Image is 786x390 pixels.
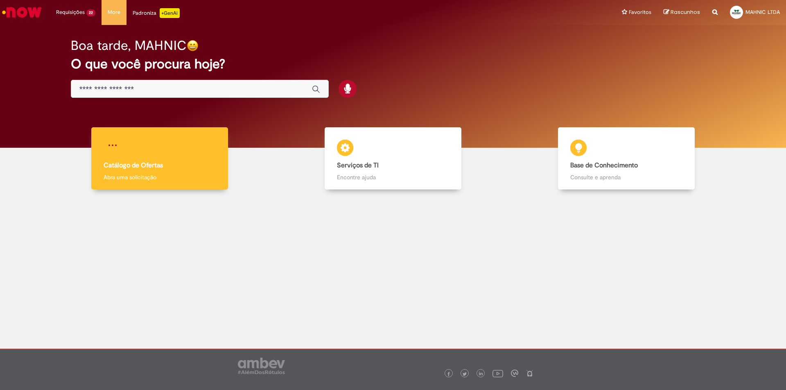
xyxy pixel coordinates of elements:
[629,8,651,16] span: Favoritos
[133,8,180,18] div: Padroniza
[664,9,700,16] a: Rascunhos
[511,370,518,377] img: logo_footer_workplace.png
[43,127,276,190] a: Catálogo de Ofertas Abra uma solicitação
[671,8,700,16] span: Rascunhos
[479,372,483,376] img: logo_footer_linkedin.png
[510,127,743,190] a: Base de Conhecimento Consulte e aprenda
[492,368,503,379] img: logo_footer_youtube.png
[86,9,95,16] span: 22
[104,173,216,181] p: Abra uma solicitação
[71,38,187,53] h2: Boa tarde, MAHNIC
[104,161,163,169] b: Catálogo de Ofertas
[71,57,716,71] h2: O que você procura hoje?
[187,40,199,52] img: happy-face.png
[337,161,379,169] b: Serviços de TI
[570,161,638,169] b: Base de Conhecimento
[108,8,120,16] span: More
[570,173,682,181] p: Consulte e aprenda
[463,372,467,376] img: logo_footer_twitter.png
[526,370,533,377] img: logo_footer_naosei.png
[447,372,451,376] img: logo_footer_facebook.png
[1,4,43,20] img: ServiceNow
[276,127,510,190] a: Serviços de TI Encontre ajuda
[160,8,180,18] p: +GenAi
[337,173,449,181] p: Encontre ajuda
[238,358,285,374] img: logo_footer_ambev_rotulo_gray.png
[56,8,85,16] span: Requisições
[745,9,780,16] span: MAHNIC LTDA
